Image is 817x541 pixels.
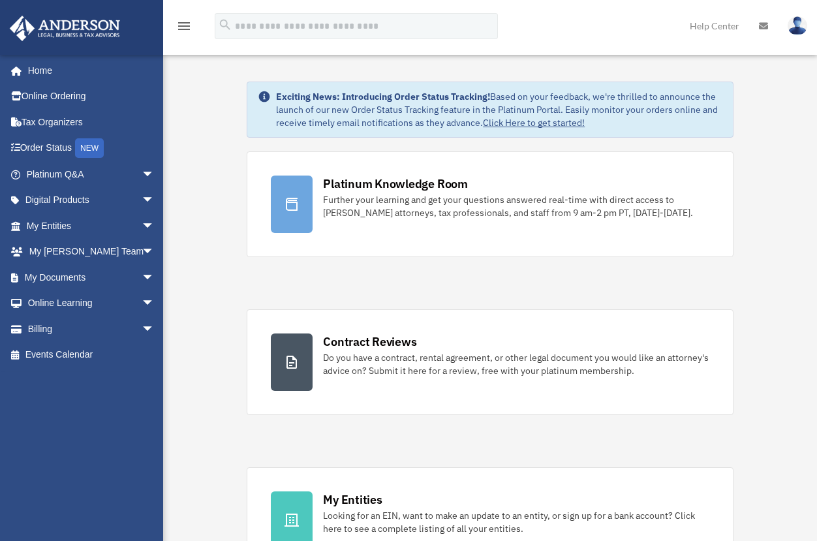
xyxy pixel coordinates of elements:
div: Contract Reviews [323,333,416,350]
span: arrow_drop_down [142,187,168,214]
a: Contract Reviews Do you have a contract, rental agreement, or other legal document you would like... [247,309,733,415]
a: Online Ordering [9,84,174,110]
div: Looking for an EIN, want to make an update to an entity, or sign up for a bank account? Click her... [323,509,709,535]
div: Platinum Knowledge Room [323,176,468,192]
a: My [PERSON_NAME] Teamarrow_drop_down [9,239,174,265]
span: arrow_drop_down [142,161,168,188]
span: arrow_drop_down [142,239,168,266]
a: My Documentsarrow_drop_down [9,264,174,290]
a: Click Here to get started! [483,117,585,129]
i: menu [176,18,192,34]
a: My Entitiesarrow_drop_down [9,213,174,239]
span: arrow_drop_down [142,264,168,291]
span: arrow_drop_down [142,213,168,240]
a: Digital Productsarrow_drop_down [9,187,174,213]
div: Based on your feedback, we're thrilled to announce the launch of our new Order Status Tracking fe... [276,90,722,129]
a: Home [9,57,168,84]
a: Events Calendar [9,342,174,368]
img: User Pic [788,16,807,35]
a: menu [176,23,192,34]
div: Further your learning and get your questions answered real-time with direct access to [PERSON_NAM... [323,193,709,219]
span: arrow_drop_down [142,316,168,343]
span: arrow_drop_down [142,290,168,317]
a: Billingarrow_drop_down [9,316,174,342]
a: Tax Organizers [9,109,174,135]
a: Platinum Q&Aarrow_drop_down [9,161,174,187]
a: Online Learningarrow_drop_down [9,290,174,317]
div: Do you have a contract, rental agreement, or other legal document you would like an attorney's ad... [323,351,709,377]
div: My Entities [323,491,382,508]
i: search [218,18,232,32]
img: Anderson Advisors Platinum Portal [6,16,124,41]
a: Platinum Knowledge Room Further your learning and get your questions answered real-time with dire... [247,151,733,257]
strong: Exciting News: Introducing Order Status Tracking! [276,91,490,102]
a: Order StatusNEW [9,135,174,162]
div: NEW [75,138,104,158]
